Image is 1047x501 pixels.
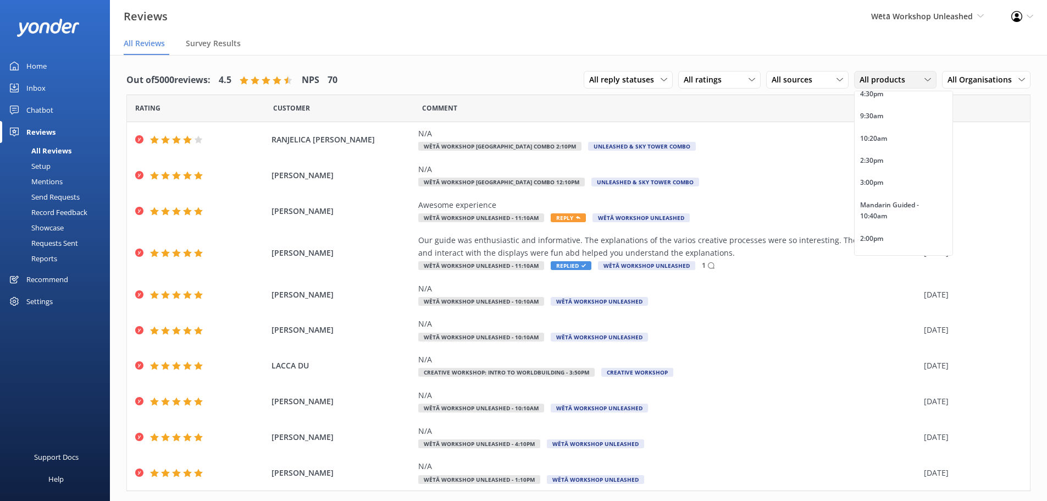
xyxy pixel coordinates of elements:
[948,74,1018,86] span: All Organisations
[272,134,413,146] span: RANJELICA [PERSON_NAME]
[418,460,918,472] div: N/A
[272,431,413,443] span: [PERSON_NAME]
[418,199,918,211] div: Awesome experience
[860,255,883,266] div: 2:00pm
[551,333,648,342] span: Wētā Workshop Unleashed
[924,324,1016,336] div: [DATE]
[7,251,110,266] a: Reports
[7,220,64,235] div: Showcase
[34,446,79,468] div: Support Docs
[592,213,690,222] span: Wētā Workshop Unleashed
[7,189,80,205] div: Send Requests
[7,174,110,189] a: Mentions
[418,297,544,306] span: Wētā Workshop Unleashed - 10:10am
[924,169,1016,181] div: [DATE]
[860,89,883,100] div: 4:30pm
[328,73,337,87] h4: 70
[547,439,644,448] span: Wētā Workshop Unleashed
[418,178,585,186] span: Wētā Workshop [GEOGRAPHIC_DATA] COMBO 12:10pm
[124,38,165,49] span: All Reviews
[7,251,57,266] div: Reports
[272,289,413,301] span: [PERSON_NAME]
[551,297,648,306] span: Wētā Workshop Unleashed
[126,73,210,87] h4: Out of 5000 reviews:
[7,220,110,235] a: Showcase
[924,247,1016,259] div: [DATE]
[551,213,586,222] span: Reply
[26,121,56,143] div: Reviews
[924,289,1016,301] div: [DATE]
[924,395,1016,408] div: [DATE]
[135,103,160,113] span: Date
[48,468,64,490] div: Help
[7,205,87,220] div: Record Feedback
[26,290,53,312] div: Settings
[418,389,918,401] div: N/A
[418,163,918,175] div: N/A
[26,99,53,121] div: Chatbot
[272,169,413,181] span: [PERSON_NAME]
[860,233,883,244] div: 2:00pm
[418,425,918,437] div: N/A
[7,143,110,158] a: All Reviews
[772,74,819,86] span: All sources
[418,439,540,448] span: Wētā Workshop Unleashed - 4:10pm
[860,155,883,166] div: 2:30pm
[418,283,918,295] div: N/A
[418,475,540,484] span: Wētā Workshop Unleashed - 1:10pm
[924,205,1016,217] div: [DATE]
[302,73,319,87] h4: NPS
[418,234,918,259] div: Our guide was enthusiastic and informative. The explanations of the varios creative processes wer...
[588,142,696,151] span: Unleashed & Sky Tower Combo
[418,142,581,151] span: Wētā Workshop [GEOGRAPHIC_DATA] COMBO 2:10pm
[601,368,673,377] span: Creative Workshop
[7,205,110,220] a: Record Feedback
[26,55,47,77] div: Home
[124,8,168,25] h3: Reviews
[551,261,591,270] span: Replied
[418,368,595,377] span: Creative Workshop: Intro to Worldbuilding - 3:50pm
[7,174,63,189] div: Mentions
[219,73,231,87] h4: 4.5
[272,395,413,408] span: [PERSON_NAME]
[272,324,413,336] span: [PERSON_NAME]
[7,158,51,174] div: Setup
[418,213,544,222] span: Wētā Workshop Unleashed - 11:10am
[924,431,1016,443] div: [DATE]
[418,333,544,342] span: Wētā Workshop Unleashed - 10:10am
[7,158,110,174] a: Setup
[7,189,110,205] a: Send Requests
[272,247,413,259] span: [PERSON_NAME]
[26,268,68,290] div: Recommend
[418,354,918,366] div: N/A
[273,103,310,113] span: Date
[702,260,706,271] p: 1
[272,360,413,372] span: LACCA DU
[860,133,887,144] div: 10:20am
[860,177,883,188] div: 3:00pm
[860,200,947,222] div: Mandarin Guided - 10:40am
[924,134,1016,146] div: [DATE]
[418,261,544,270] span: Wētā Workshop Unleashed - 11:10am
[7,235,110,251] a: Requests Sent
[186,38,241,49] span: Survey Results
[551,404,648,412] span: Wētā Workshop Unleashed
[272,467,413,479] span: [PERSON_NAME]
[7,143,71,158] div: All Reviews
[924,467,1016,479] div: [DATE]
[860,111,883,122] div: 9:30am
[272,205,413,217] span: [PERSON_NAME]
[422,103,457,113] span: Question
[589,74,661,86] span: All reply statuses
[547,475,644,484] span: Wētā Workshop Unleashed
[684,74,728,86] span: All ratings
[591,178,699,186] span: Unleashed & Sky Tower Combo
[26,77,46,99] div: Inbox
[7,235,78,251] div: Requests Sent
[16,19,80,37] img: yonder-white-logo.png
[418,128,918,140] div: N/A
[871,11,973,21] span: Wētā Workshop Unleashed
[418,318,918,330] div: N/A
[418,404,544,412] span: Wētā Workshop Unleashed - 10:10am
[924,360,1016,372] div: [DATE]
